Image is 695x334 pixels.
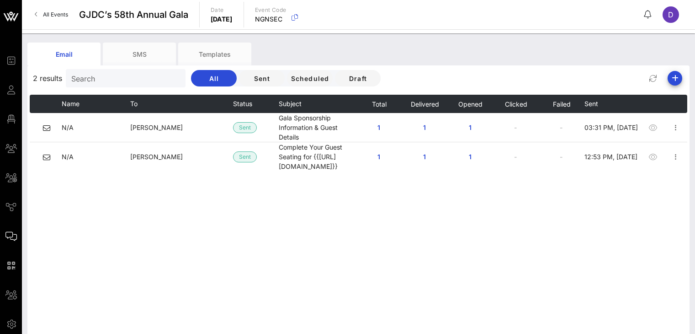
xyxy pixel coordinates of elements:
i: email [43,154,50,161]
th: To [130,95,233,113]
th: Total [356,95,402,113]
span: [PERSON_NAME] [130,124,183,131]
span: D [668,10,674,19]
span: Sent [246,75,277,82]
button: Sent [239,70,285,86]
span: Opened [458,100,483,108]
span: 12:53 PM, [DATE] [584,153,637,161]
span: All Events [43,11,68,18]
span: [PERSON_NAME] [130,153,183,161]
span: Failed [552,100,571,108]
span: GJDC’s 58th Annual Gala [79,8,188,22]
span: 03:31 PM, [DATE] [584,124,638,131]
td: Complete Your Guest Seating for {{[URL][DOMAIN_NAME]}} [279,142,356,171]
th: Sent [584,95,642,113]
span: Draft [342,75,373,82]
button: 1 [364,149,393,165]
span: Status [233,100,252,108]
th: Failed [539,95,584,113]
button: All [191,70,237,86]
button: 1 [456,119,485,136]
span: 2 results [33,73,62,84]
th: Name [62,95,130,113]
span: Clicked [504,100,527,108]
th: Subject [279,95,356,113]
td: Gala Sponsorship Information & Guest Details [279,113,356,142]
span: 1 [463,153,477,161]
span: N/A [62,124,74,131]
span: Subject [279,100,302,108]
span: 1 [371,153,386,161]
th: Clicked [493,95,539,113]
button: Opened [458,95,483,113]
th: Opened [447,95,493,113]
span: Sent [584,100,598,108]
div: SMS [103,43,176,65]
button: Delivered [410,95,439,113]
button: Draft [335,70,381,86]
span: Sent [239,152,251,162]
button: 1 [410,119,439,136]
th: Delivered [402,95,447,113]
button: Clicked [504,95,527,113]
button: Total [371,95,386,113]
button: 1 [364,119,393,136]
div: Templates [178,43,251,65]
a: All Events [29,7,74,22]
button: Scheduled [287,70,333,86]
span: Scheduled [290,75,329,82]
p: Event Code [255,5,286,15]
span: All [198,75,229,82]
p: [DATE] [211,15,233,24]
span: To [130,100,138,108]
span: Total [371,100,386,108]
div: D [663,6,679,23]
button: 1 [410,149,439,165]
i: email [43,124,50,132]
span: 1 [371,124,386,131]
span: N/A [62,153,74,161]
span: 1 [417,153,432,161]
span: Sent [239,123,251,133]
th: Status [233,95,279,113]
span: 1 [463,124,477,131]
span: Name [62,100,80,108]
span: Delivered [410,100,439,108]
span: 1 [417,124,432,131]
p: Date [211,5,233,15]
p: NGNSEC [255,15,286,24]
button: 1 [456,149,485,165]
button: Failed [552,95,571,113]
div: Email [27,43,101,65]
